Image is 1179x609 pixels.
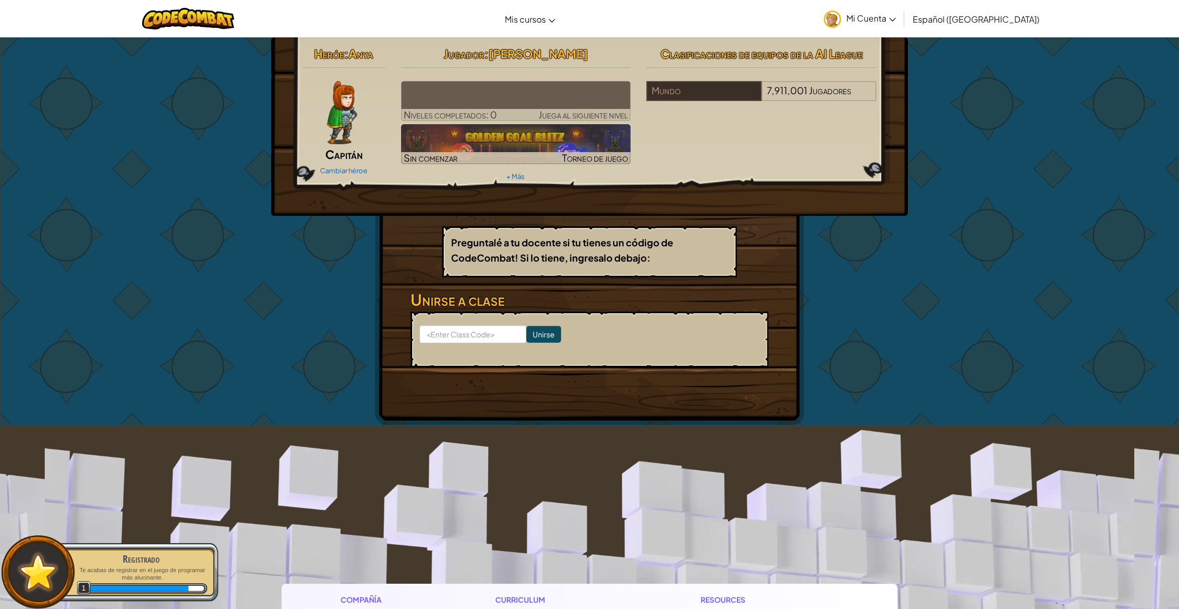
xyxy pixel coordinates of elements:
a: Juega al siguiente nivel [401,81,631,121]
span: Capitán [325,147,363,162]
img: CodeCombat logo [142,8,234,29]
a: + Más [506,172,525,181]
input: <Enter Class Code> [419,325,526,343]
span: Mi Cuenta [846,13,896,24]
span: Torneo de juego [562,152,628,164]
span: Juega al siguiente nivel [538,108,628,121]
a: Cambiar héroe [320,166,367,175]
img: default.png [14,548,62,595]
a: Mi Cuenta [818,2,901,35]
div: Registrado [75,552,207,566]
a: Mundo7,911,001Jugadores [646,91,876,103]
span: Clasificaciones de equipos de la AI League [661,46,863,61]
h3: Unirse a clase [411,288,768,312]
input: Unirse [526,326,561,343]
span: Heróe [314,46,344,61]
span: Niveles completados: 0 [404,108,497,121]
span: Anya [348,46,373,61]
p: Te acabas de registrar en el juego de programar más alucinante. [75,566,207,582]
a: Sin comenzarTorneo de juego [401,124,631,164]
span: [PERSON_NAME] [488,46,588,61]
a: Español ([GEOGRAPHIC_DATA]) [907,5,1045,33]
span: 7,911,001 [767,84,807,96]
img: Golden Goal [401,124,631,164]
span: Español ([GEOGRAPHIC_DATA]) [913,14,1040,25]
span: 1 [77,581,91,595]
span: : [484,46,488,61]
span: : [344,46,348,61]
h1: Compañía [341,594,428,605]
img: avatar [824,11,841,28]
div: Mundo [646,81,761,101]
a: Mis cursos [499,5,561,33]
span: Jugador [444,46,484,61]
h1: Resources [701,594,839,605]
span: Sin comenzar [404,152,457,164]
span: Mis cursos [505,14,546,25]
b: Preguntalé a tu docente si tu tienes un código de CodeCombat! Si lo tiene, ingresalo debajo: [451,236,673,264]
img: captain-pose.png [327,81,357,144]
span: Jugadores [809,84,851,96]
h1: Curriculum [495,594,634,605]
